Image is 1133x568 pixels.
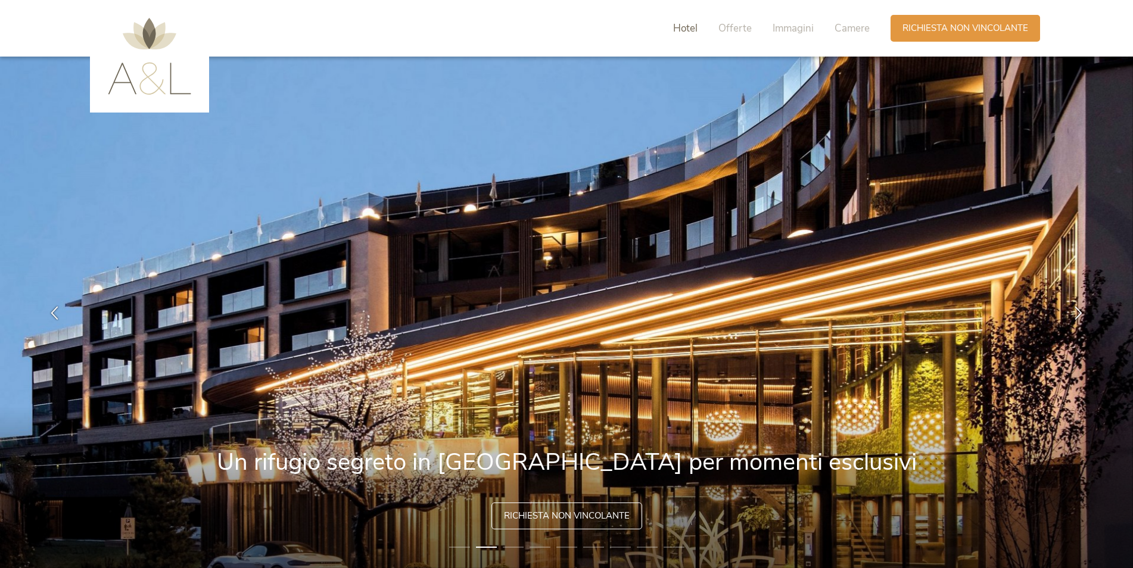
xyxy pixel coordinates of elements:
[773,21,814,35] span: Immagini
[835,21,870,35] span: Camere
[108,18,191,95] img: AMONTI & LUNARIS Wellnessresort
[504,510,630,522] span: Richiesta non vincolante
[673,21,698,35] span: Hotel
[902,22,1028,35] span: Richiesta non vincolante
[718,21,752,35] span: Offerte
